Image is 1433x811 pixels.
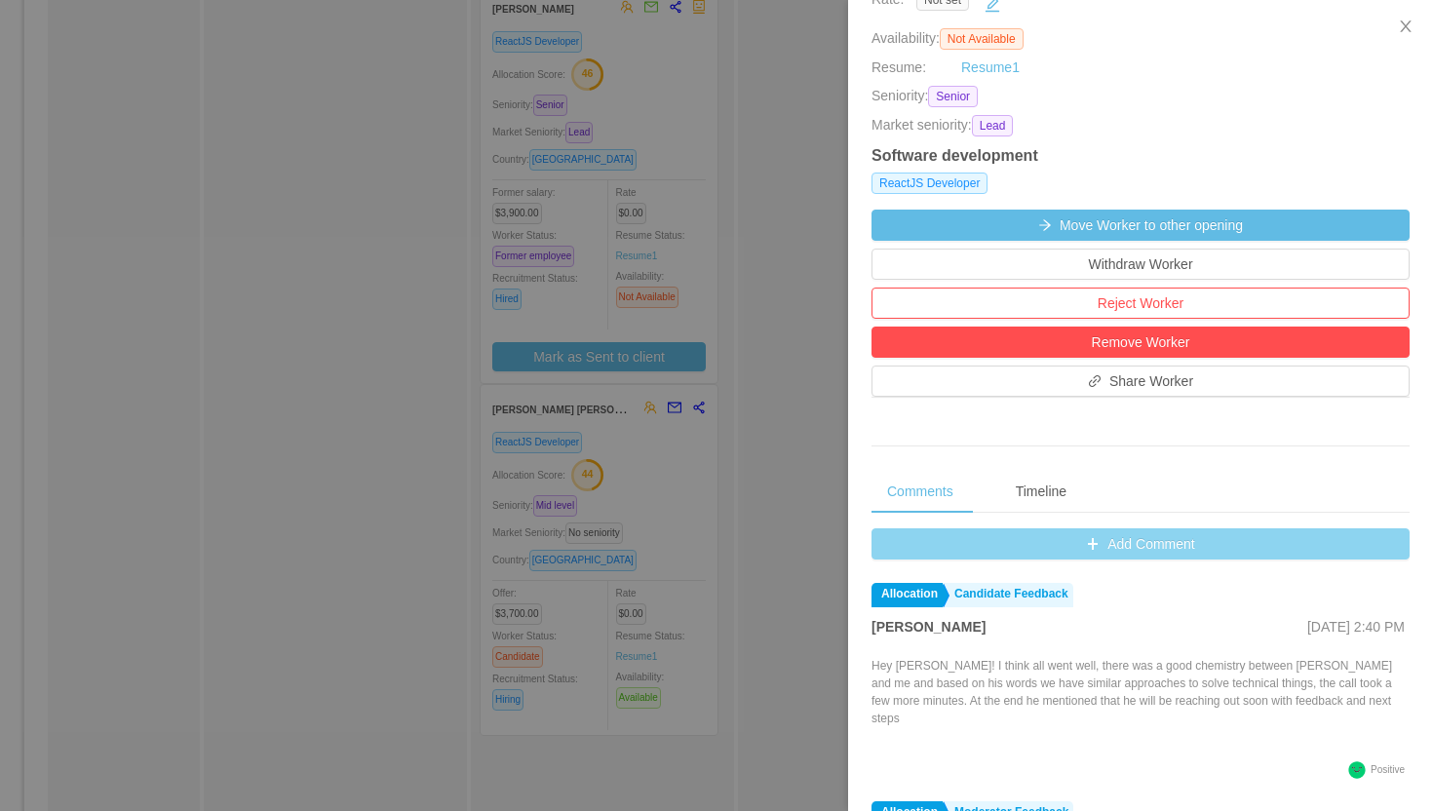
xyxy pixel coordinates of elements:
a: Candidate Feedback [945,583,1073,607]
button: icon: arrow-rightMove Worker to other opening [871,210,1410,241]
span: Resume: [871,59,926,75]
div: Comments [871,470,969,514]
button: Reject Worker [871,288,1410,319]
strong: [PERSON_NAME] [871,619,986,635]
span: Market seniority: [871,115,972,136]
i: icon: close [1398,19,1414,34]
span: Positive [1371,764,1405,775]
strong: Software development [871,147,1038,164]
span: [DATE] 2:40 PM [1307,619,1405,635]
a: Resume1 [961,58,1020,78]
button: Remove Worker [871,327,1410,358]
span: Availability: [871,30,1031,46]
span: Not Available [940,28,1024,50]
button: icon: plusAdd Comment [871,528,1410,560]
span: Senior [928,86,978,107]
button: Withdraw Worker [871,249,1410,280]
button: icon: linkShare Worker [871,366,1410,397]
span: Lead [972,115,1014,136]
a: Allocation [871,583,943,607]
span: ReactJS Developer [871,173,988,194]
p: Hey [PERSON_NAME]! I think all went well, there was a good chemistry between [PERSON_NAME] and me... [871,657,1410,727]
div: Timeline [1000,470,1082,514]
span: Seniority: [871,86,928,107]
